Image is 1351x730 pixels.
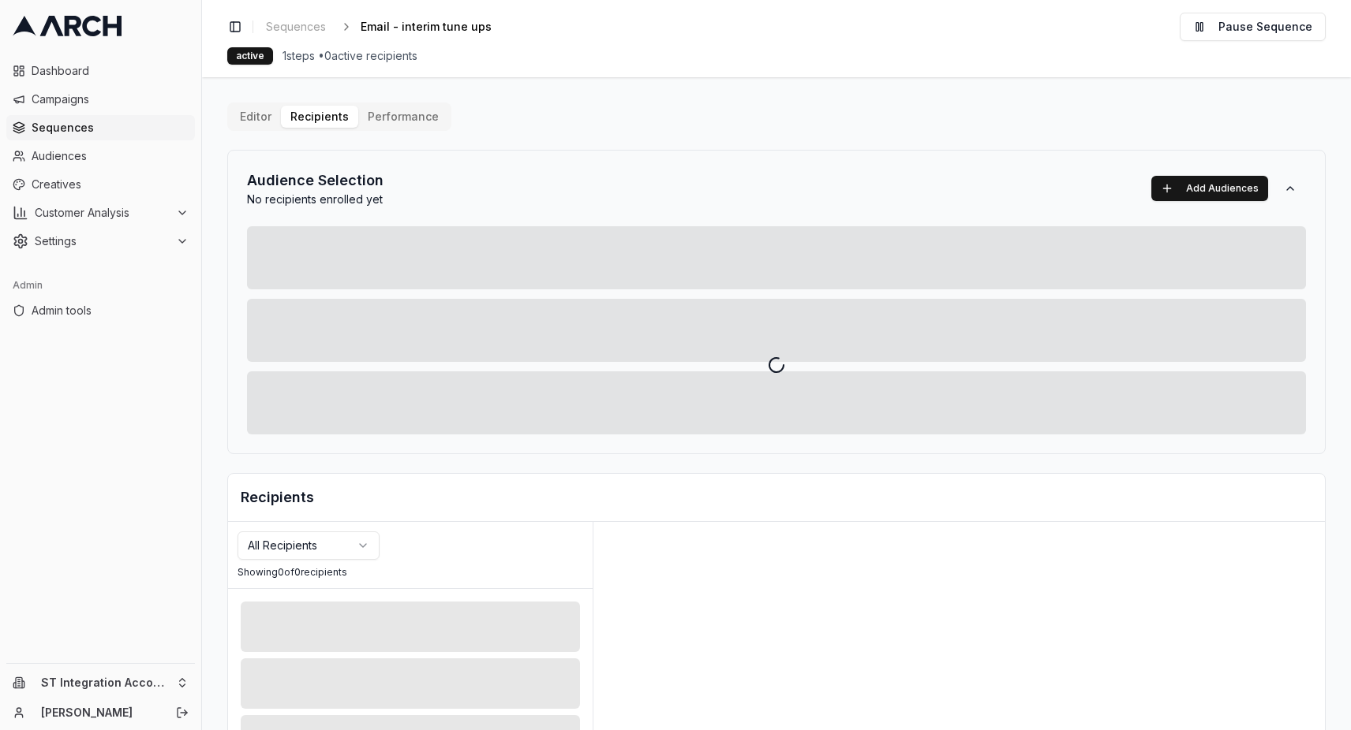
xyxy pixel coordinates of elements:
[35,233,170,249] span: Settings
[171,702,193,724] button: Log out
[32,177,189,192] span: Creatives
[6,87,195,112] a: Campaigns
[32,63,189,79] span: Dashboard
[6,273,195,298] div: Admin
[35,205,170,221] span: Customer Analysis
[6,115,195,140] a: Sequences
[6,172,195,197] a: Creatives
[32,91,189,107] span: Campaigns
[6,670,195,695] button: ST Integration Account
[6,143,195,169] a: Audiences
[6,229,195,254] button: Settings
[32,148,189,164] span: Audiences
[41,676,170,690] span: ST Integration Account
[32,120,189,136] span: Sequences
[6,200,195,225] button: Customer Analysis
[41,705,159,721] a: [PERSON_NAME]
[6,58,195,84] a: Dashboard
[32,303,189,318] span: Admin tools
[6,298,195,323] a: Admin tools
